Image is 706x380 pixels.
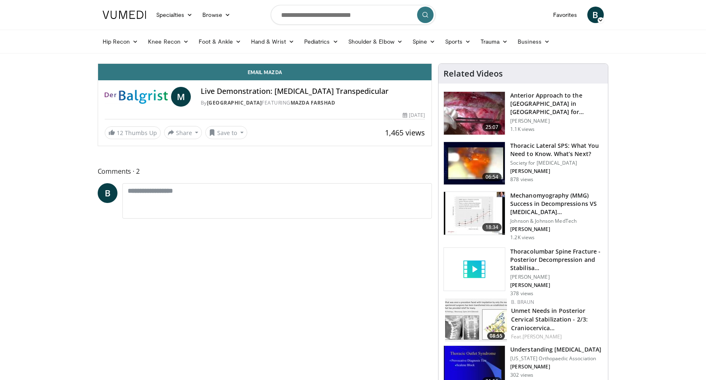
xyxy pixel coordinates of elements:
div: By FEATURING [201,99,425,107]
img: 6d0a6991-30f3-43fa-90ab-bde9227a7696.150x105_q85_crop-smart_upscale.jpg [445,298,507,342]
button: Save to [205,126,247,139]
p: [PERSON_NAME] [510,226,603,233]
a: [GEOGRAPHIC_DATA] [207,99,262,106]
a: B. Braun [511,298,534,305]
h4: Live Demonstration: [MEDICAL_DATA] Transpedicular [201,87,425,96]
a: Email Mazda [98,64,432,80]
p: Society for [MEDICAL_DATA] [510,160,603,166]
h3: Mechanomyography (MMG) Success in Decompressions VS [MEDICAL_DATA]… [510,191,603,216]
p: [US_STATE] Orthopaedic Association [510,355,601,362]
div: [DATE] [403,112,425,119]
a: 12 Thumbs Up [105,126,161,139]
span: 06:54 [482,173,502,181]
a: Knee Recon [143,33,194,50]
h3: Understanding [MEDICAL_DATA] [510,345,601,354]
img: VuMedi Logo [103,11,146,19]
span: 25:07 [482,123,502,131]
h3: Thoracic Lateral SPS: What You Need to Know. What’s Next? [510,142,603,158]
a: Browse [197,7,235,23]
a: Specialties [151,7,198,23]
h3: Anterior Approach to the [GEOGRAPHIC_DATA] in [GEOGRAPHIC_DATA] for Decompr… [510,91,603,116]
p: 1.2K views [510,234,535,241]
p: 302 views [510,372,533,378]
a: B [587,7,604,23]
a: B [98,183,117,203]
p: 378 views [510,290,533,297]
a: 18:34 Mechanomyography (MMG) Success in Decompressions VS [MEDICAL_DATA]… Johnson & Johnson MedTe... [443,191,603,241]
p: [PERSON_NAME] [510,274,603,280]
p: Johnson & Johnson MedTech [510,218,603,224]
a: Business [513,33,555,50]
img: a163fe45-bf08-48bb-ad6d-f1d5ac5a0d94.150x105_q85_crop-smart_upscale.jpg [444,142,505,185]
a: Foot & Ankle [194,33,246,50]
p: [PERSON_NAME] [510,364,601,370]
a: Unmet Needs in Posterior Cervical Stabilization - 2/3: Craniocervica… [511,307,588,332]
img: 44ba9214-7f98-42ad-83eb-0011a4d2deb5.150x105_q85_crop-smart_upscale.jpg [444,192,505,235]
div: Feat. [511,333,601,340]
img: video_placeholder_short.svg [444,248,505,291]
a: Sports [440,33,476,50]
p: [PERSON_NAME] [510,118,603,124]
p: [PERSON_NAME] [510,168,603,175]
p: [PERSON_NAME] [510,282,603,289]
a: Pediatrics [299,33,343,50]
a: Mazda Farshad [291,99,335,106]
p: 878 views [510,176,533,183]
a: Spine [408,33,440,50]
span: Comments 2 [98,166,432,177]
input: Search topics, interventions [271,5,436,25]
p: 1.1K views [510,126,535,133]
span: 1,465 views [385,128,425,138]
a: 08:55 [445,298,507,342]
a: 06:54 Thoracic Lateral SPS: What You Need to Know. What’s Next? Society for [MEDICAL_DATA] [PERSO... [443,142,603,185]
h3: Thoracolumbar Spine Fracture - Posterior Decompression and Stabilisa… [510,247,603,272]
a: M [171,87,191,107]
a: Trauma [476,33,513,50]
a: Favorites [548,7,582,23]
span: 08:55 [487,332,505,340]
a: [PERSON_NAME] [523,333,562,340]
a: Thoracolumbar Spine Fracture - Posterior Decompression and Stabilisa… [PERSON_NAME] [PERSON_NAME]... [443,247,603,297]
span: 18:34 [482,223,502,231]
a: Hip Recon [98,33,143,50]
h4: Related Videos [443,69,503,79]
a: 25:07 Anterior Approach to the [GEOGRAPHIC_DATA] in [GEOGRAPHIC_DATA] for Decompr… [PERSON_NAME] ... [443,91,603,135]
button: Share [164,126,202,139]
img: Balgrist University Hospital [105,87,168,107]
span: 12 [117,129,123,137]
img: 6322f979-4ebb-4de6-a979-3e0b2ae8f123.150x105_q85_crop-smart_upscale.jpg [444,92,505,135]
a: Shoulder & Elbow [343,33,408,50]
a: Hand & Wrist [246,33,299,50]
